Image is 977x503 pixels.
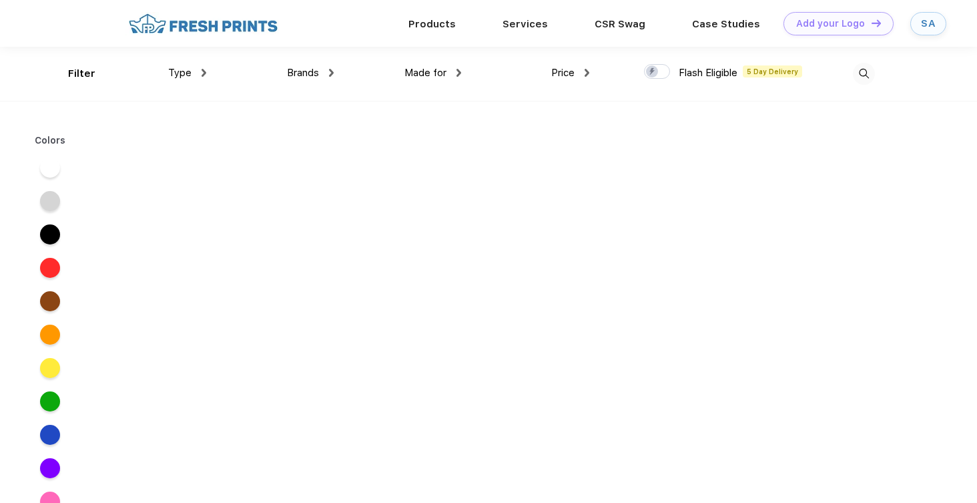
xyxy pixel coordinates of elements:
[872,19,881,27] img: DT
[585,69,589,77] img: dropdown.png
[853,63,875,85] img: desktop_search.svg
[910,12,946,35] a: SA
[456,69,461,77] img: dropdown.png
[404,67,446,79] span: Made for
[921,18,936,29] div: SA
[796,18,865,29] div: Add your Logo
[551,67,575,79] span: Price
[408,18,456,30] a: Products
[25,134,76,148] div: Colors
[743,65,802,77] span: 5 Day Delivery
[287,67,319,79] span: Brands
[202,69,206,77] img: dropdown.png
[329,69,334,77] img: dropdown.png
[168,67,192,79] span: Type
[68,66,95,81] div: Filter
[125,12,282,35] img: fo%20logo%202.webp
[679,67,737,79] span: Flash Eligible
